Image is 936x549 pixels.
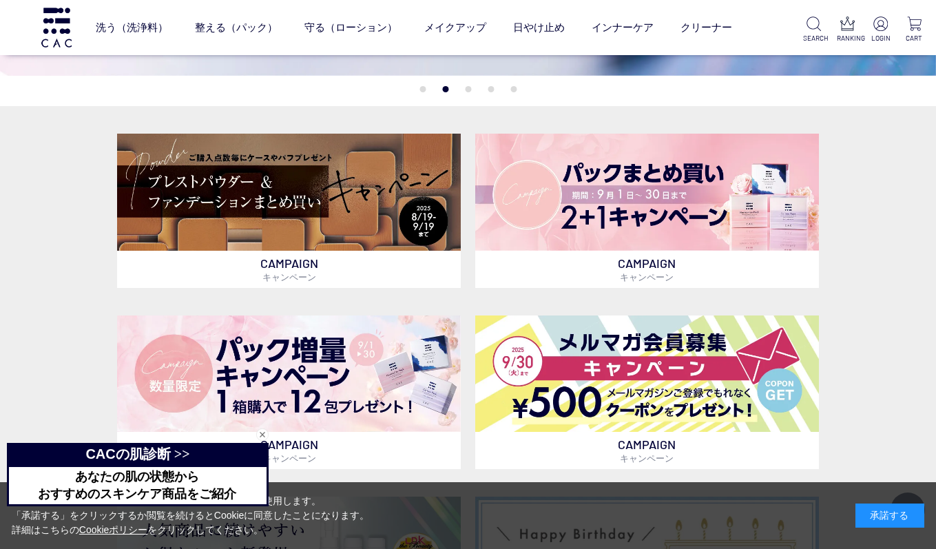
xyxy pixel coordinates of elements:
span: キャンペーン [262,453,316,464]
a: RANKING [837,17,858,43]
a: SEARCH [803,17,824,43]
a: 整える（パック） [195,9,278,46]
a: 日やけ止め [513,9,565,46]
a: メルマガ会員募集 メルマガ会員募集 CAMPAIGNキャンペーン [475,315,819,469]
img: パックキャンペーン2+1 [475,134,819,250]
a: メイクアップ [424,9,486,46]
span: キャンペーン [620,453,674,464]
button: 3 of 5 [465,86,471,92]
span: キャンペーン [262,271,316,282]
div: 当サイトでは、お客様へのサービス向上のためにCookieを使用します。 「承諾する」をクリックするか閲覧を続けるとCookieに同意したことになります。 詳細はこちらの をクリックしてください。 [12,494,370,537]
button: 2 of 5 [442,86,448,92]
button: 4 of 5 [488,86,494,92]
p: CAMPAIGN [475,251,819,288]
a: LOGIN [870,17,891,43]
span: キャンペーン [620,271,674,282]
img: メルマガ会員募集 [475,315,819,432]
a: クリーナー [680,9,732,46]
a: Cookieポリシー [79,524,148,535]
a: パックキャンペーン2+1 パックキャンペーン2+1 CAMPAIGNキャンペーン [475,134,819,287]
img: ベースメイクキャンペーン [117,134,461,250]
div: 承諾する [855,504,924,528]
a: インナーケア [592,9,654,46]
button: 1 of 5 [419,86,426,92]
p: CAMPAIGN [475,432,819,469]
img: logo [39,8,74,47]
a: パック増量キャンペーン パック増量キャンペーン CAMPAIGNキャンペーン [117,315,461,469]
a: 洗う（洗浄料） [96,9,168,46]
p: LOGIN [870,33,891,43]
p: SEARCH [803,33,824,43]
a: ベースメイクキャンペーン ベースメイクキャンペーン CAMPAIGNキャンペーン [117,134,461,287]
button: 5 of 5 [510,86,517,92]
p: CART [904,33,925,43]
img: パック増量キャンペーン [117,315,461,432]
p: RANKING [837,33,858,43]
a: CART [904,17,925,43]
p: CAMPAIGN [117,251,461,288]
p: CAMPAIGN [117,432,461,469]
a: 守る（ローション） [304,9,397,46]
